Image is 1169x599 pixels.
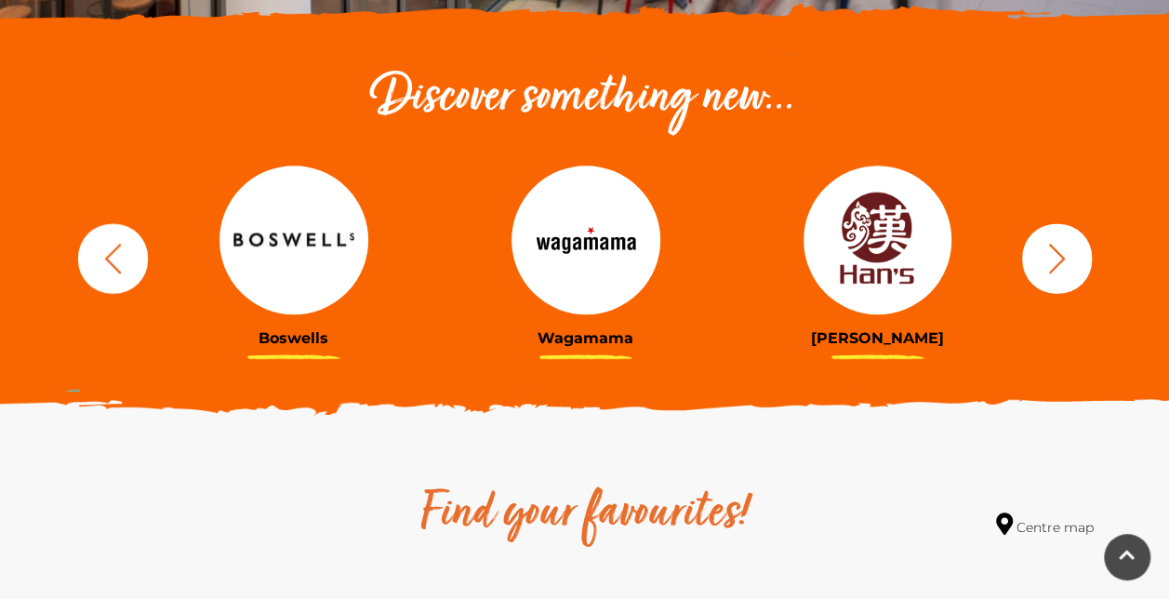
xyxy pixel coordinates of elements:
[454,166,718,347] a: Wagamama
[162,166,426,347] a: Boswells
[746,166,1010,347] a: [PERSON_NAME]
[746,329,1010,347] h3: [PERSON_NAME]
[162,329,426,347] h3: Boswells
[454,329,718,347] h3: Wagamama
[996,512,1094,538] a: Centre map
[246,485,924,544] h2: Find your favourites!
[69,69,1101,128] h2: Discover something new...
